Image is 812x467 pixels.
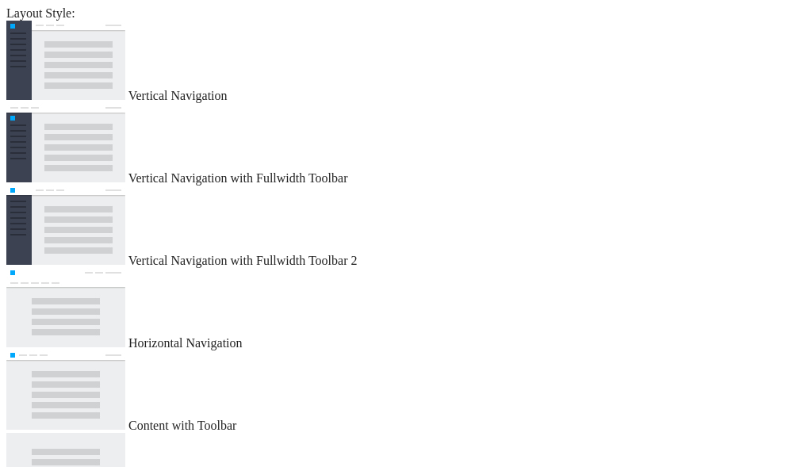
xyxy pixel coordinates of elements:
span: Vertical Navigation [128,89,228,102]
md-radio-button: Content with Toolbar [6,350,806,433]
img: vertical-nav-with-full-toolbar-2.jpg [6,186,125,265]
span: Content with Toolbar [128,419,236,432]
span: Horizontal Navigation [128,336,243,350]
md-radio-button: Vertical Navigation [6,21,806,103]
md-radio-button: Horizontal Navigation [6,268,806,350]
md-radio-button: Vertical Navigation with Fullwidth Toolbar [6,103,806,186]
span: Vertical Navigation with Fullwidth Toolbar [128,171,348,185]
img: content-with-toolbar.jpg [6,350,125,430]
md-radio-button: Vertical Navigation with Fullwidth Toolbar 2 [6,186,806,268]
img: horizontal-nav.jpg [6,268,125,347]
span: Vertical Navigation with Fullwidth Toolbar 2 [128,254,358,267]
img: vertical-nav-with-full-toolbar.jpg [6,103,125,182]
img: vertical-nav.jpg [6,21,125,100]
div: Layout Style: [6,6,806,21]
